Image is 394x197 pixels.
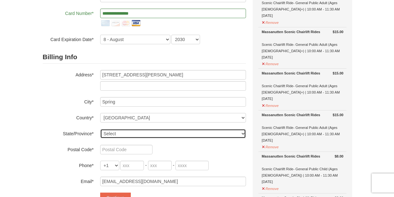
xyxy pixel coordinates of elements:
div: Scenic Chairlift Ride- General Public Adult (Ages [DEMOGRAPHIC_DATA]+) | 10:00 AM - 11:30 AM [DATE] [262,70,343,102]
strong: $15.00 [333,70,344,76]
strong: $15.00 [333,112,344,118]
div: Scenic Chairlift Ride- General Public Child (Ages [DEMOGRAPHIC_DATA]) | 10:00 AM - 11:30 AM [DATE] [262,153,343,185]
div: Massanutten Scenic Chairlift Rides [262,70,343,76]
input: xxx [120,161,144,170]
img: discover.png [110,18,121,28]
button: Remove [262,18,279,26]
button: Remove [262,101,279,109]
strong: $8.00 [335,153,344,159]
img: visa.png [131,18,141,28]
button: Remove [262,184,279,192]
label: Card Number* [43,9,94,17]
h2: Billing Info [43,51,246,64]
div: Massanutten Scenic Chairlift Rides [262,153,343,159]
label: Postal Code* [43,145,94,153]
strong: $15.00 [333,29,344,35]
span: - [173,163,175,168]
input: Billing Info [100,70,246,80]
button: Remove [262,142,279,150]
input: Postal Code [100,145,152,154]
input: xxxx [175,161,209,170]
div: Scenic Chairlift Ride- General Public Adult (Ages [DEMOGRAPHIC_DATA]+) | 10:00 AM - 11:30 AM [DATE] [262,112,343,144]
label: State/Province* [43,129,94,137]
div: Scenic Chairlift Ride- General Public Adult (Ages [DEMOGRAPHIC_DATA]+) | 10:00 AM - 11:30 AM [DATE] [262,29,343,60]
div: Massanutten Scenic Chairlift Rides [262,112,343,118]
label: Address* [43,70,94,78]
button: Remove [262,59,279,67]
label: Country* [43,113,94,121]
img: amex.png [100,18,110,28]
input: xxx [148,161,172,170]
label: Email* [43,177,94,185]
input: Email [100,177,246,186]
input: City [100,97,246,107]
div: Massanutten Scenic Chairlift Rides [262,29,343,35]
img: mastercard.png [121,18,131,28]
label: Phone* [43,161,94,169]
label: Card Expiration Date* [43,35,94,43]
label: City* [43,97,94,105]
span: - [145,163,147,168]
